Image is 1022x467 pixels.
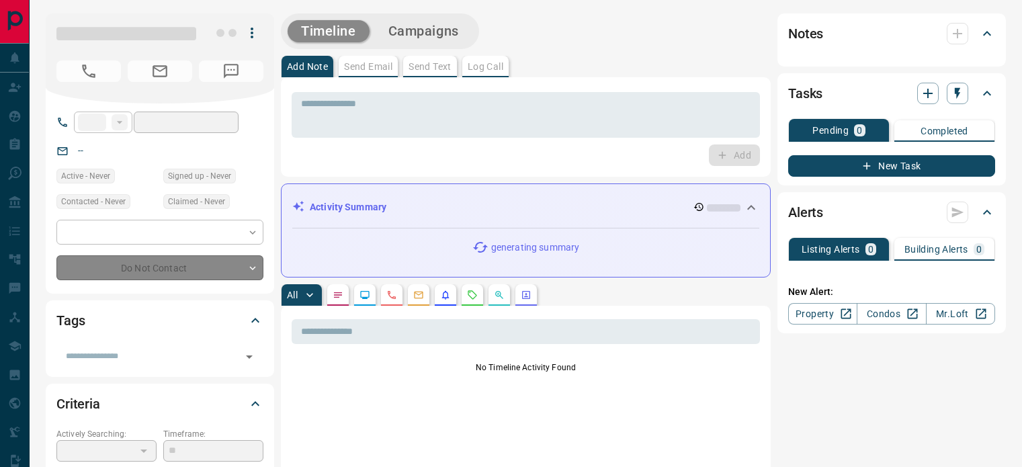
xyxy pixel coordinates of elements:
svg: Listing Alerts [440,290,451,300]
h2: Tasks [788,83,822,104]
p: Completed [921,126,968,136]
svg: Calls [386,290,397,300]
p: generating summary [491,241,579,255]
p: Actively Searching: [56,428,157,440]
div: Notes [788,17,995,50]
a: Property [788,303,857,325]
div: Activity Summary [292,195,759,220]
button: Open [240,347,259,366]
p: 0 [976,245,982,254]
a: Condos [857,303,926,325]
p: 0 [868,245,874,254]
p: New Alert: [788,285,995,299]
svg: Opportunities [494,290,505,300]
span: Claimed - Never [168,195,225,208]
h2: Tags [56,310,85,331]
span: No Number [56,60,121,82]
div: Alerts [788,196,995,228]
svg: Lead Browsing Activity [359,290,370,300]
button: Campaigns [375,20,472,42]
svg: Emails [413,290,424,300]
button: Timeline [288,20,370,42]
p: Activity Summary [310,200,386,214]
span: No Number [199,60,263,82]
div: Tasks [788,77,995,110]
p: Timeframe: [163,428,263,440]
span: No Email [128,60,192,82]
span: Active - Never [61,169,110,183]
p: 0 [857,126,862,135]
p: Building Alerts [904,245,968,254]
a: Mr.Loft [926,303,995,325]
svg: Agent Actions [521,290,531,300]
div: Tags [56,304,263,337]
h2: Notes [788,23,823,44]
svg: Notes [333,290,343,300]
p: Listing Alerts [802,245,860,254]
p: Pending [812,126,849,135]
h2: Alerts [788,202,823,223]
div: Do Not Contact [56,255,263,280]
span: Contacted - Never [61,195,126,208]
p: All [287,290,298,300]
a: -- [78,145,83,156]
button: New Task [788,155,995,177]
p: No Timeline Activity Found [292,362,760,374]
span: Signed up - Never [168,169,231,183]
p: Add Note [287,62,328,71]
h2: Criteria [56,393,100,415]
svg: Requests [467,290,478,300]
div: Criteria [56,388,263,420]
